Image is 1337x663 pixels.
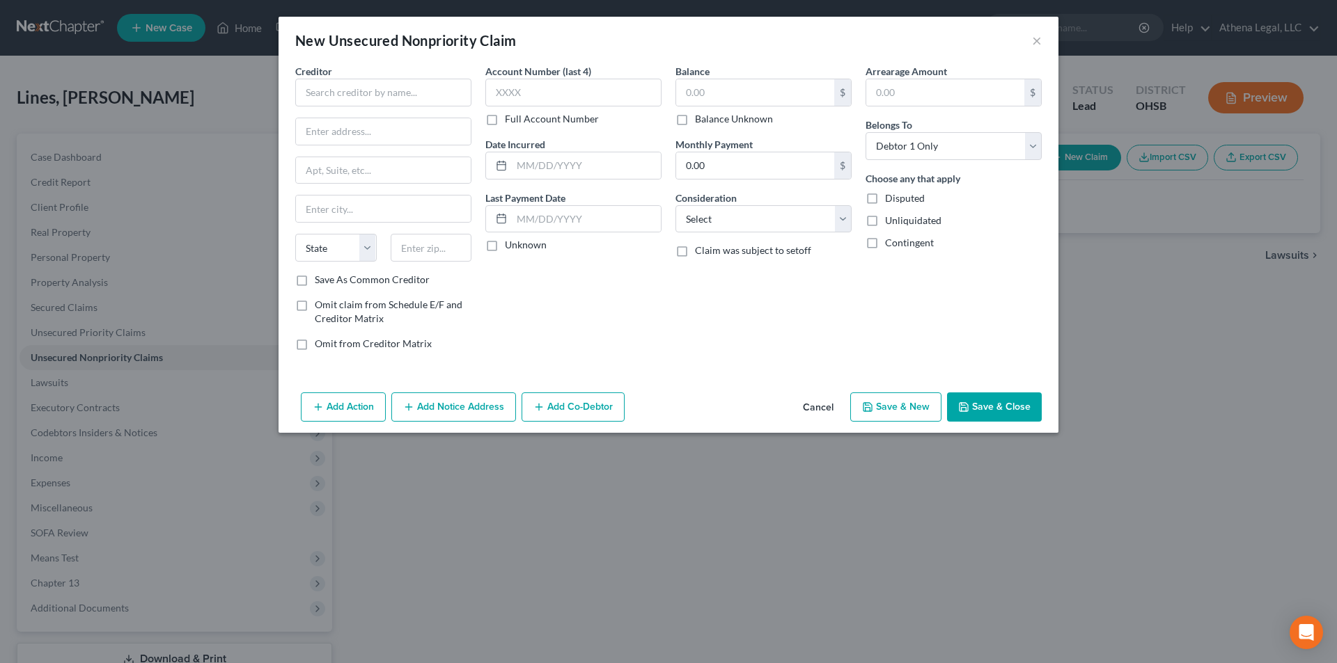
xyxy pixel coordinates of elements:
[866,119,912,131] span: Belongs To
[834,152,851,179] div: $
[695,112,773,126] label: Balance Unknown
[675,191,737,205] label: Consideration
[485,64,591,79] label: Account Number (last 4)
[792,394,845,422] button: Cancel
[834,79,851,106] div: $
[695,244,811,256] span: Claim was subject to setoff
[947,392,1042,422] button: Save & Close
[391,234,472,262] input: Enter zip...
[885,237,934,248] span: Contingent
[1024,79,1041,106] div: $
[675,64,710,79] label: Balance
[296,118,471,145] input: Enter address...
[485,191,565,205] label: Last Payment Date
[505,112,599,126] label: Full Account Number
[315,273,430,287] label: Save As Common Creditor
[315,298,462,324] span: Omit claim from Schedule E/F and Creditor Matrix
[676,79,834,106] input: 0.00
[885,192,925,204] span: Disputed
[866,64,947,79] label: Arrearage Amount
[301,392,386,422] button: Add Action
[505,238,547,252] label: Unknown
[295,79,471,106] input: Search creditor by name...
[675,137,753,152] label: Monthly Payment
[866,171,960,186] label: Choose any that apply
[512,206,661,232] input: MM/DD/YYYY
[295,65,332,77] span: Creditor
[296,157,471,184] input: Apt, Suite, etc...
[676,152,834,179] input: 0.00
[885,214,941,226] span: Unliquidated
[391,392,516,422] button: Add Notice Address
[512,152,661,179] input: MM/DD/YYYY
[1290,616,1323,649] div: Open Intercom Messenger
[296,195,471,222] input: Enter city...
[866,79,1024,106] input: 0.00
[850,392,941,422] button: Save & New
[315,337,432,349] span: Omit from Creditor Matrix
[522,392,625,422] button: Add Co-Debtor
[1032,32,1042,49] button: ×
[295,31,516,50] div: New Unsecured Nonpriority Claim
[485,79,662,106] input: XXXX
[485,137,545,152] label: Date Incurred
